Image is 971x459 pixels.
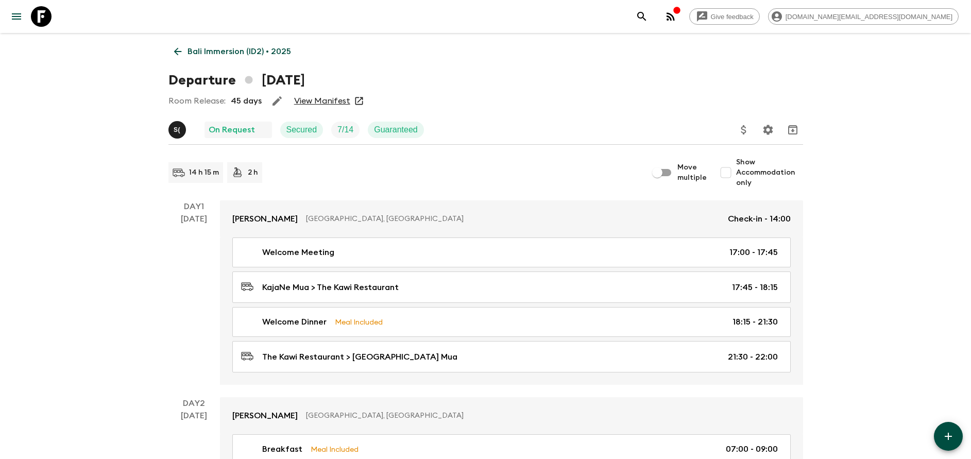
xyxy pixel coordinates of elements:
[209,124,255,136] p: On Request
[677,162,707,183] span: Move multiple
[220,200,803,237] a: [PERSON_NAME][GEOGRAPHIC_DATA], [GEOGRAPHIC_DATA]Check-in - 14:00
[311,444,359,455] p: Meal Included
[168,121,188,139] button: S(
[168,95,226,107] p: Room Release:
[632,6,652,27] button: search adventures
[726,443,778,455] p: 07:00 - 09:00
[732,316,778,328] p: 18:15 - 21:30
[294,96,350,106] a: View Manifest
[306,214,720,224] p: [GEOGRAPHIC_DATA], [GEOGRAPHIC_DATA]
[189,167,219,178] p: 14 h 15 m
[734,120,754,140] button: Update Price, Early Bird Discount and Costs
[262,351,457,363] p: The Kawi Restaurant > [GEOGRAPHIC_DATA] Mua
[181,213,207,385] div: [DATE]
[736,157,803,188] span: Show Accommodation only
[168,200,220,213] p: Day 1
[232,213,298,225] p: [PERSON_NAME]
[729,246,778,259] p: 17:00 - 17:45
[758,120,778,140] button: Settings
[262,443,302,455] p: Breakfast
[286,124,317,136] p: Secured
[768,8,959,25] div: [DOMAIN_NAME][EMAIL_ADDRESS][DOMAIN_NAME]
[232,341,791,372] a: The Kawi Restaurant > [GEOGRAPHIC_DATA] Mua21:30 - 22:00
[705,13,759,21] span: Give feedback
[280,122,323,138] div: Secured
[374,124,418,136] p: Guaranteed
[337,124,353,136] p: 7 / 14
[231,95,262,107] p: 45 days
[6,6,27,27] button: menu
[168,397,220,410] p: Day 2
[232,271,791,303] a: KajaNe Mua > The Kawi Restaurant17:45 - 18:15
[262,246,334,259] p: Welcome Meeting
[168,124,188,132] span: Shandy (Putu) Sandhi Astra Juniawan
[728,351,778,363] p: 21:30 - 22:00
[782,120,803,140] button: Archive (Completed, Cancelled or Unsynced Departures only)
[728,213,791,225] p: Check-in - 14:00
[262,316,327,328] p: Welcome Dinner
[306,411,782,421] p: [GEOGRAPHIC_DATA], [GEOGRAPHIC_DATA]
[732,281,778,294] p: 17:45 - 18:15
[168,41,297,62] a: Bali Immersion (ID2) • 2025
[331,122,360,138] div: Trip Fill
[335,316,383,328] p: Meal Included
[689,8,760,25] a: Give feedback
[232,307,791,337] a: Welcome DinnerMeal Included18:15 - 21:30
[232,237,791,267] a: Welcome Meeting17:00 - 17:45
[220,397,803,434] a: [PERSON_NAME][GEOGRAPHIC_DATA], [GEOGRAPHIC_DATA]
[188,45,291,58] p: Bali Immersion (ID2) • 2025
[780,13,958,21] span: [DOMAIN_NAME][EMAIL_ADDRESS][DOMAIN_NAME]
[232,410,298,422] p: [PERSON_NAME]
[262,281,399,294] p: KajaNe Mua > The Kawi Restaurant
[168,70,305,91] h1: Departure [DATE]
[248,167,258,178] p: 2 h
[174,126,180,134] p: S (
